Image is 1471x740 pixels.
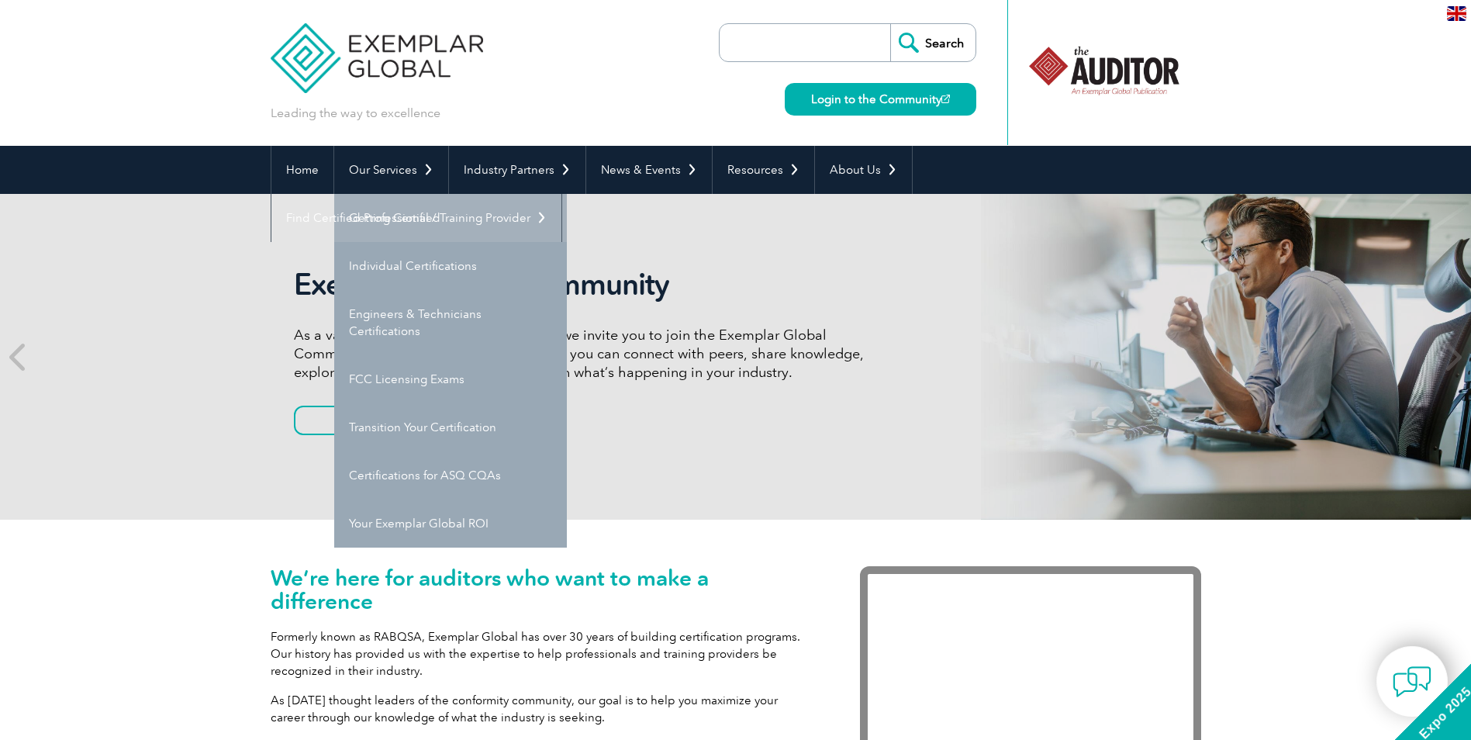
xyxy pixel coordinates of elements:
[271,628,813,679] p: Formerly known as RABQSA, Exemplar Global has over 30 years of building certification programs. O...
[271,566,813,613] h1: We’re here for auditors who want to make a difference
[815,146,912,194] a: About Us
[334,146,448,194] a: Our Services
[1393,662,1431,701] img: contact-chat.png
[271,105,440,122] p: Leading the way to excellence
[713,146,814,194] a: Resources
[334,500,567,548] a: Your Exemplar Global ROI
[271,146,333,194] a: Home
[785,83,976,116] a: Login to the Community
[334,451,567,500] a: Certifications for ASQ CQAs
[294,326,875,382] p: As a valued member of Exemplar Global, we invite you to join the Exemplar Global Community—a fun,...
[334,355,567,403] a: FCC Licensing Exams
[271,194,561,242] a: Find Certified Professional / Training Provider
[941,95,950,103] img: open_square.png
[1447,6,1466,21] img: en
[334,403,567,451] a: Transition Your Certification
[271,692,813,726] p: As [DATE] thought leaders of the conformity community, our goal is to help you maximize your care...
[334,290,567,355] a: Engineers & Technicians Certifications
[586,146,712,194] a: News & Events
[449,146,585,194] a: Industry Partners
[294,406,441,435] a: Join Now
[294,267,875,303] h2: Exemplar Global Community
[890,24,975,61] input: Search
[334,242,567,290] a: Individual Certifications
